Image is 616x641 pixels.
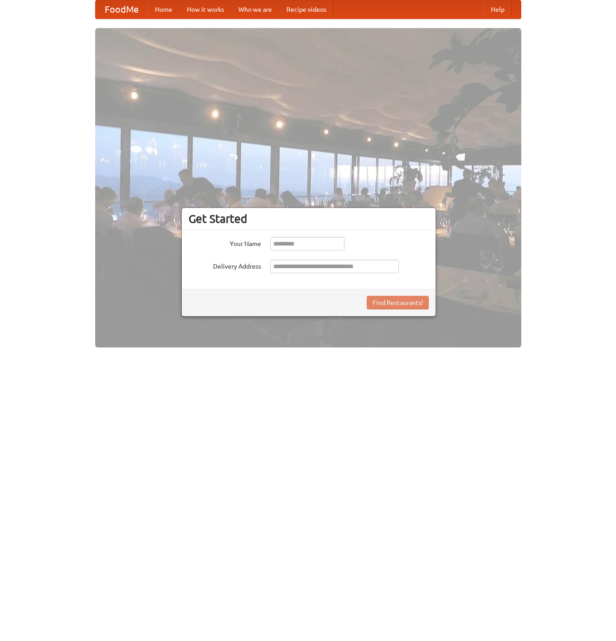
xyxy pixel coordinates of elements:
[189,260,261,271] label: Delivery Address
[189,237,261,248] label: Your Name
[367,296,429,309] button: Find Restaurants!
[96,0,148,19] a: FoodMe
[179,0,231,19] a: How it works
[148,0,179,19] a: Home
[189,212,429,226] h3: Get Started
[279,0,334,19] a: Recipe videos
[484,0,512,19] a: Help
[231,0,279,19] a: Who we are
